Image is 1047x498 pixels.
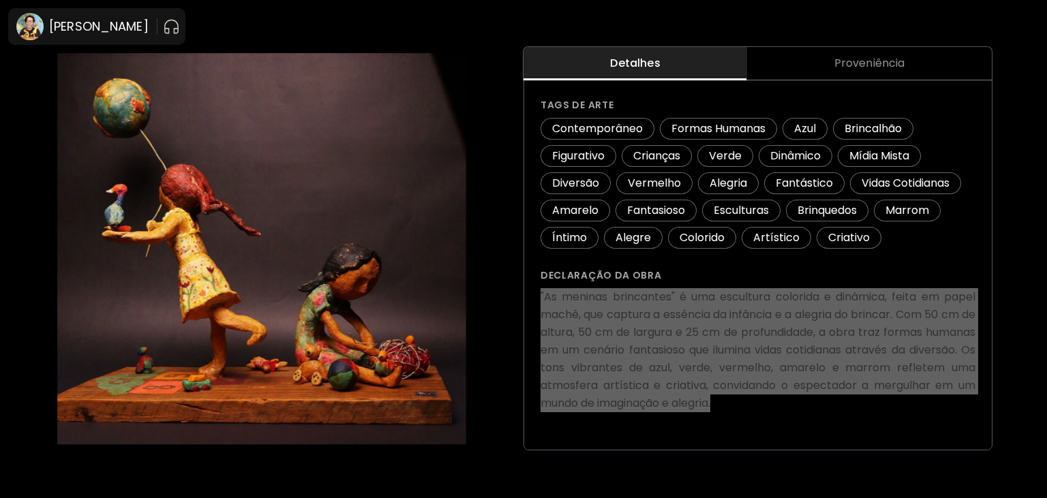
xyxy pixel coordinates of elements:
[745,230,808,245] span: Artístico
[705,203,777,218] span: Esculturas
[620,176,689,191] span: Vermelho
[163,16,180,37] button: pauseOutline IconGradient Icon
[671,230,733,245] span: Colorido
[877,203,937,218] span: Marrom
[532,55,739,72] span: Detalhes
[701,149,750,164] span: Verde
[541,97,975,112] h6: Tags de arte
[762,149,829,164] span: Dinâmico
[544,121,651,136] span: Contemporâneo
[789,203,865,218] span: Brinquedos
[786,121,824,136] span: Azul
[755,55,984,72] span: Proveniência
[768,176,841,191] span: Fantástico
[820,230,878,245] span: Criativo
[541,288,975,412] h6: "As meninas brincantes" é uma escultura colorida e dinâmica, feita em papel machê, que captura a ...
[541,268,975,283] h6: Declaração da obra
[544,176,607,191] span: Diversão
[853,176,958,191] span: Vidas Cotidianas
[836,121,910,136] span: Brincalhão
[701,176,755,191] span: Alegria
[544,203,607,218] span: Amarelo
[607,230,659,245] span: Alegre
[625,149,688,164] span: Crianças
[841,149,917,164] span: Mídia Mista
[619,203,693,218] span: Fantasioso
[544,149,613,164] span: Figurativo
[49,18,149,35] h6: [PERSON_NAME]
[663,121,774,136] span: Formas Humanas
[544,230,595,245] span: Íntimo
